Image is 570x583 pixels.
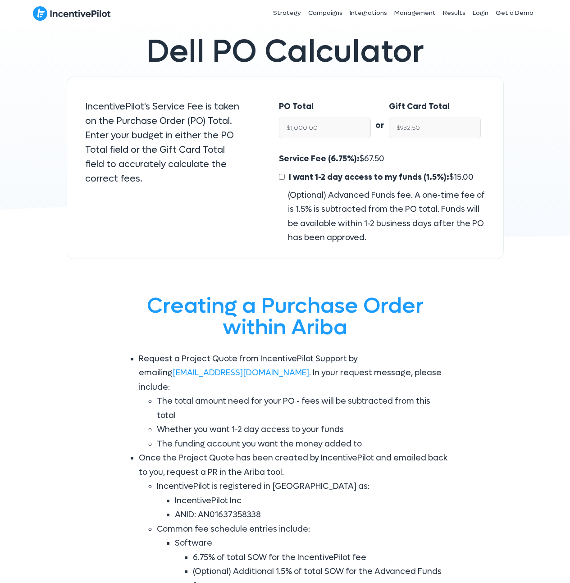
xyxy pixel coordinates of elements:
li: The funding account you want the money added to [157,437,450,451]
label: PO Total [279,100,314,114]
div: (Optional) Advanced Funds fee. A one-time fee of is 1.5% is subtracted from the PO total. Funds w... [279,188,485,245]
li: Whether you want 1-2 day access to your funds [157,423,450,437]
li: The total amount need for your PO - fees will be subtracted from this total [157,394,450,423]
a: Results [439,2,469,24]
span: 15.00 [454,172,474,182]
p: IncentivePilot's Service Fee is taken on the Purchase Order (PO) Total. Enter your budget in eith... [85,100,243,186]
a: Campaigns [305,2,346,24]
span: 67.50 [364,154,384,164]
li: ANID: AN01637358338 [175,508,450,522]
li: IncentivePilot Inc [175,494,450,508]
a: Get a Demo [492,2,537,24]
span: I want 1-2 day access to my funds (1.5%): [289,172,449,182]
label: Gift Card Total [389,100,450,114]
input: I want 1-2 day access to my funds (1.5%):$15.00 [279,174,285,180]
img: IncentivePilot [33,6,111,21]
span: Creating a Purchase Order within Ariba [147,291,424,342]
a: Integrations [346,2,391,24]
span: Dell PO Calculator [146,31,424,72]
span: Service Fee (6.75%): [279,154,360,164]
a: Strategy [269,2,305,24]
li: 6.75% of total SOW for the IncentivePilot fee [193,551,450,565]
div: or [371,100,389,133]
a: Login [469,2,492,24]
span: $ [287,172,474,182]
div: $ [279,152,485,245]
li: IncentivePilot is registered in [GEOGRAPHIC_DATA] as: [157,479,450,522]
a: Management [391,2,439,24]
a: [EMAIL_ADDRESS][DOMAIN_NAME] [173,368,309,378]
li: Request a Project Quote from IncentivePilot Support by emailing . In your request message, please... [139,352,450,451]
nav: Header Menu [208,2,538,24]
